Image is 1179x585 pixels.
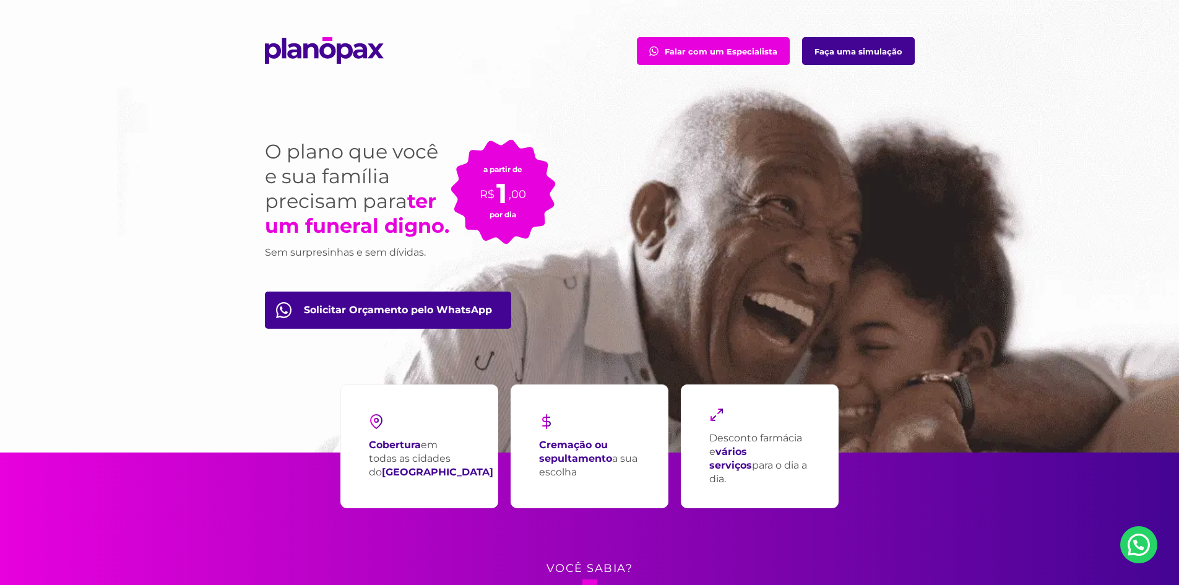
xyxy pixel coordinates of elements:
p: R$ ,00 [480,174,526,202]
a: Orçamento pelo WhatsApp btn-orcamento [265,292,511,329]
img: fale com consultor [649,46,659,56]
img: fale com consultor [276,302,292,318]
strong: vários serviços [709,446,752,471]
strong: [GEOGRAPHIC_DATA] [382,466,493,478]
img: dollar [539,414,554,429]
strong: Cobertura [369,439,421,451]
img: planopax [265,37,384,64]
img: pin [369,414,384,429]
img: maximize [709,407,724,422]
h4: Você sabia? [265,558,915,579]
small: por dia [490,210,516,219]
a: Nosso Whatsapp [1120,526,1157,563]
strong: Cremação ou sepultamento [539,439,612,464]
p: a sua escolha [539,438,640,479]
h1: O plano que você e sua família precisam para [265,139,451,238]
a: Faça uma simulação [802,37,915,65]
h3: Sem surpresinhas e sem dívidas. [265,245,451,261]
a: Falar com um Especialista [637,37,790,65]
span: 1 [496,176,507,210]
strong: ter um funeral digno. [265,189,449,238]
small: a partir de [483,165,522,174]
p: Desconto farmácia e para o dia a dia. [709,431,810,486]
p: em todas as cidades do [369,438,493,479]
